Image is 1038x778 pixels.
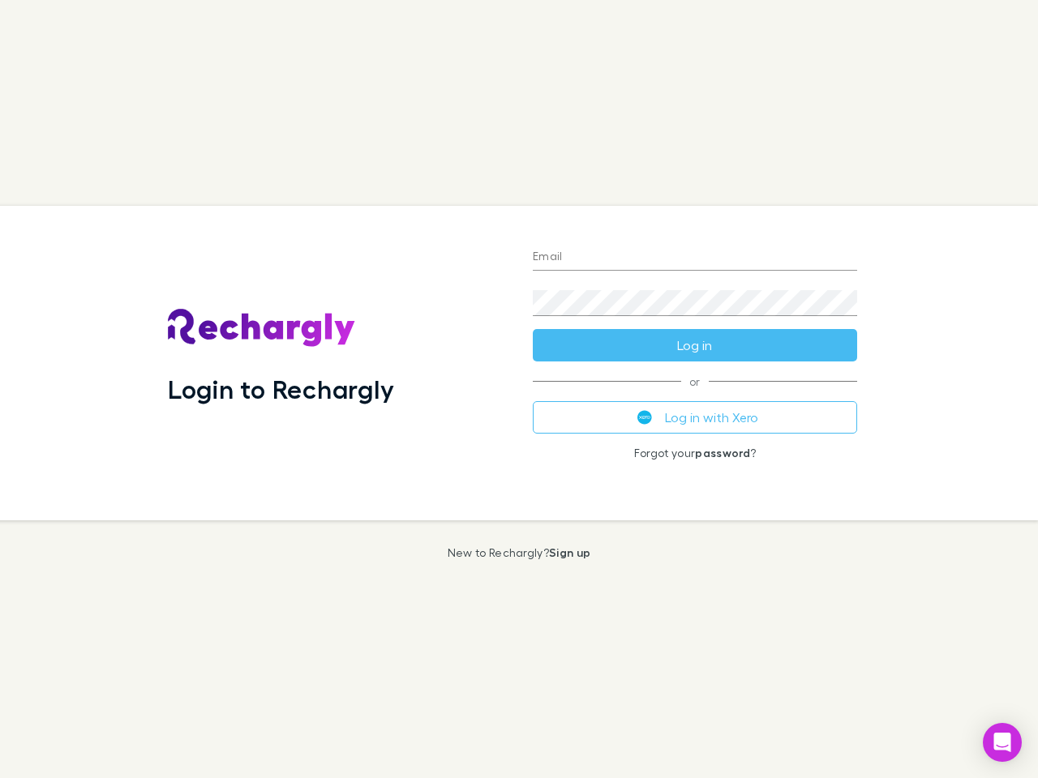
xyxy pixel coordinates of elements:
h1: Login to Rechargly [168,374,394,404]
a: password [695,446,750,460]
a: Sign up [549,545,590,559]
p: Forgot your ? [533,447,857,460]
span: or [533,381,857,382]
button: Log in with Xero [533,401,857,434]
button: Log in [533,329,857,361]
img: Xero's logo [637,410,652,425]
p: New to Rechargly? [448,546,591,559]
div: Open Intercom Messenger [983,723,1022,762]
img: Rechargly's Logo [168,309,356,348]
